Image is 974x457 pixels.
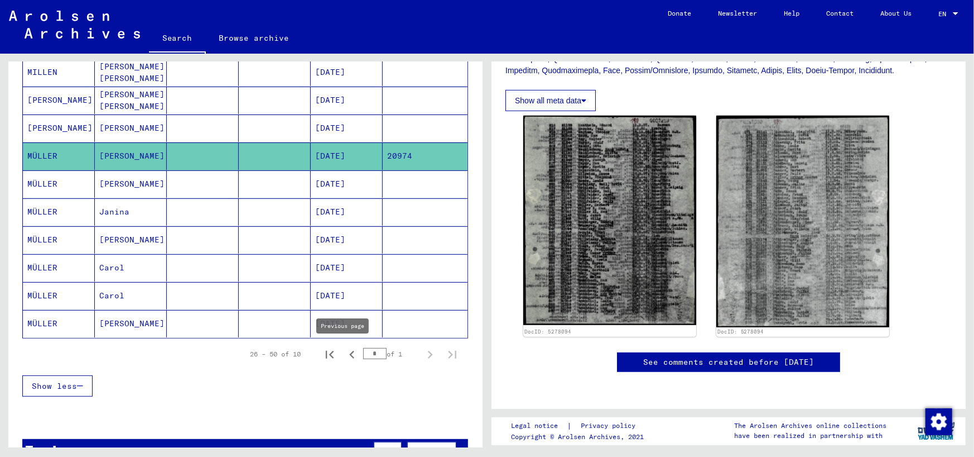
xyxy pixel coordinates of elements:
mat-cell: 20974 [383,142,467,170]
mat-cell: [PERSON_NAME] [95,142,167,170]
button: Previous page [341,343,363,365]
a: See comments created before [DATE] [643,356,814,368]
mat-cell: MÜLLER [23,198,95,226]
mat-cell: [PERSON_NAME] [PERSON_NAME] [95,87,167,114]
mat-cell: [PERSON_NAME] [23,87,95,114]
mat-cell: [DATE] [311,310,383,337]
mat-cell: [DATE] [311,142,383,170]
p: have been realized in partnership with [734,431,886,441]
p: Copyright © Arolsen Archives, 2021 [512,432,649,442]
button: Next page [419,343,441,365]
img: yv_logo.png [915,417,957,445]
mat-cell: [DATE] [311,170,383,198]
a: Privacy policy [572,420,649,432]
mat-cell: [DATE] [311,59,383,86]
div: 26 – 50 of 10 [250,349,301,359]
mat-cell: MÜLLER [23,142,95,170]
img: Change consent [925,408,952,435]
mat-cell: MILLEN [23,59,95,86]
img: 001.jpg [523,116,696,325]
mat-cell: [PERSON_NAME] [95,226,167,254]
mat-cell: [DATE] [311,226,383,254]
button: Last page [441,343,464,365]
mat-cell: [PERSON_NAME] [95,310,167,337]
mat-cell: MÜLLER [23,310,95,337]
div: | [512,420,649,432]
mat-cell: Carol [95,254,167,282]
mat-cell: [DATE] [311,115,383,142]
div: Change consent [925,408,952,435]
mat-cell: [PERSON_NAME] [PERSON_NAME] [95,59,167,86]
mat-cell: [PERSON_NAME] [23,115,95,142]
img: Arolsen_neg.svg [9,11,140,39]
mat-cell: [DATE] [311,198,383,226]
span: Show less [32,381,77,391]
mat-cell: MÜLLER [23,170,95,198]
mat-cell: MÜLLER [23,254,95,282]
button: First page [319,343,341,365]
mat-cell: MÜLLER [23,282,95,310]
button: Show less [22,375,93,397]
mat-cell: [DATE] [311,282,383,310]
a: DocID: 5278094 [717,329,764,335]
mat-cell: [DATE] [311,254,383,282]
img: 002.jpg [716,116,889,327]
a: DocID: 5278094 [524,329,571,335]
button: Show all meta data [505,90,596,111]
span: EN [938,10,951,18]
mat-cell: MÜLLER [23,226,95,254]
a: Legal notice [512,420,567,432]
mat-cell: [PERSON_NAME] [95,170,167,198]
a: Browse archive [206,25,303,51]
mat-cell: Janina [95,198,167,226]
a: Search [149,25,206,54]
mat-cell: [DATE] [311,87,383,114]
mat-cell: [PERSON_NAME] [95,115,167,142]
div: of 1 [363,349,419,359]
mat-cell: Carol [95,282,167,310]
p: The Arolsen Archives online collections [734,421,886,431]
